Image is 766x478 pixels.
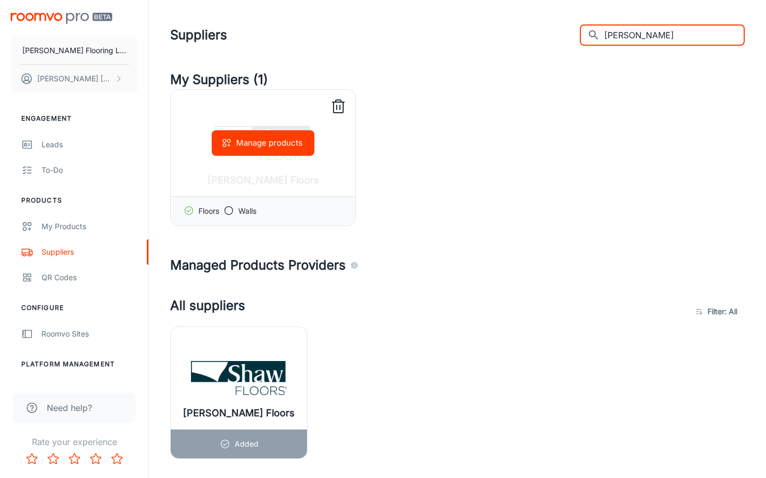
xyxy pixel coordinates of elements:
[41,328,138,340] div: Roomvo Sites
[350,256,359,275] div: Agencies and suppliers who work with us to automatically identify the specific products you carry
[11,37,138,64] button: [PERSON_NAME] Flooring Ltd
[85,448,106,469] button: Rate 4 star
[21,448,43,469] button: Rate 1 star
[41,246,138,258] div: Suppliers
[604,24,745,46] input: Search all suppliers...
[235,438,259,450] p: Added
[47,401,92,414] span: Need help?
[22,45,126,56] p: [PERSON_NAME] Flooring Ltd
[198,205,219,217] p: Floors
[37,73,112,85] p: [PERSON_NAME] [PERSON_NAME]
[238,205,256,217] p: Walls
[41,272,138,283] div: QR Codes
[64,448,85,469] button: Rate 3 star
[9,435,140,448] p: Rate your experience
[43,448,64,469] button: Rate 2 star
[41,139,138,150] div: Leads
[170,26,227,45] h1: Suppliers
[11,65,138,93] button: [PERSON_NAME] [PERSON_NAME]
[191,357,287,399] img: Shaw Floors
[183,406,295,421] h6: [PERSON_NAME] Floors
[11,13,112,24] img: Roomvo PRO Beta
[707,305,737,318] span: Filter
[41,164,138,176] div: To-do
[170,70,745,89] h4: My Suppliers (1)
[41,221,138,232] div: My Products
[170,256,745,275] h4: Managed Products Providers
[106,448,128,469] button: Rate 5 star
[212,130,314,156] button: Manage products
[170,296,689,326] h4: All suppliers
[725,305,737,318] span: : All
